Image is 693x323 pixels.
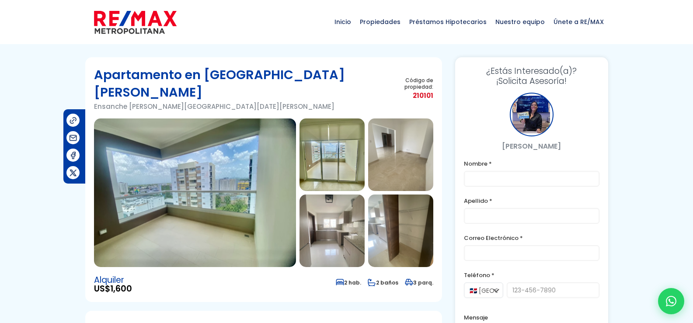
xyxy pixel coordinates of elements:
img: Apartamento en Ensanche Serralles [368,194,433,267]
span: 210101 [386,90,433,101]
label: Teléfono * [464,270,599,281]
img: Compartir [69,151,78,160]
span: 2 hab. [336,279,361,286]
img: Compartir [69,116,78,125]
span: US$ [94,285,132,293]
p: [PERSON_NAME] [464,141,599,152]
img: Apartamento en Ensanche Serralles [299,118,365,191]
span: 3 parq. [405,279,433,286]
span: Préstamos Hipotecarios [405,9,491,35]
h3: ¡Solicita Asesoría! [464,66,599,86]
img: Compartir [69,168,78,177]
h1: Apartamento en [GEOGRAPHIC_DATA][PERSON_NAME] [94,66,386,101]
label: Correo Electrónico * [464,233,599,243]
div: PATRICIA LEYBA [510,93,554,136]
span: 1,600 [110,283,132,295]
span: Propiedades [355,9,405,35]
label: Apellido * [464,195,599,206]
img: Compartir [69,133,78,142]
span: Código de propiedad: [386,77,433,90]
span: ¿Estás Interesado(a)? [464,66,599,76]
label: Nombre * [464,158,599,169]
img: remax-metropolitana-logo [94,9,177,35]
span: Inicio [330,9,355,35]
img: Apartamento en Ensanche Serralles [299,194,365,267]
span: Únete a RE/MAX [549,9,608,35]
span: Nuestro equipo [491,9,549,35]
input: 123-456-7890 [507,282,599,298]
img: Apartamento en Ensanche Serralles [94,118,296,267]
span: 2 baños [368,279,398,286]
p: Ensanche [PERSON_NAME][GEOGRAPHIC_DATA][DATE][PERSON_NAME] [94,101,386,112]
img: Apartamento en Ensanche Serralles [368,118,433,191]
label: Mensaje [464,312,599,323]
span: Alquiler [94,276,132,285]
